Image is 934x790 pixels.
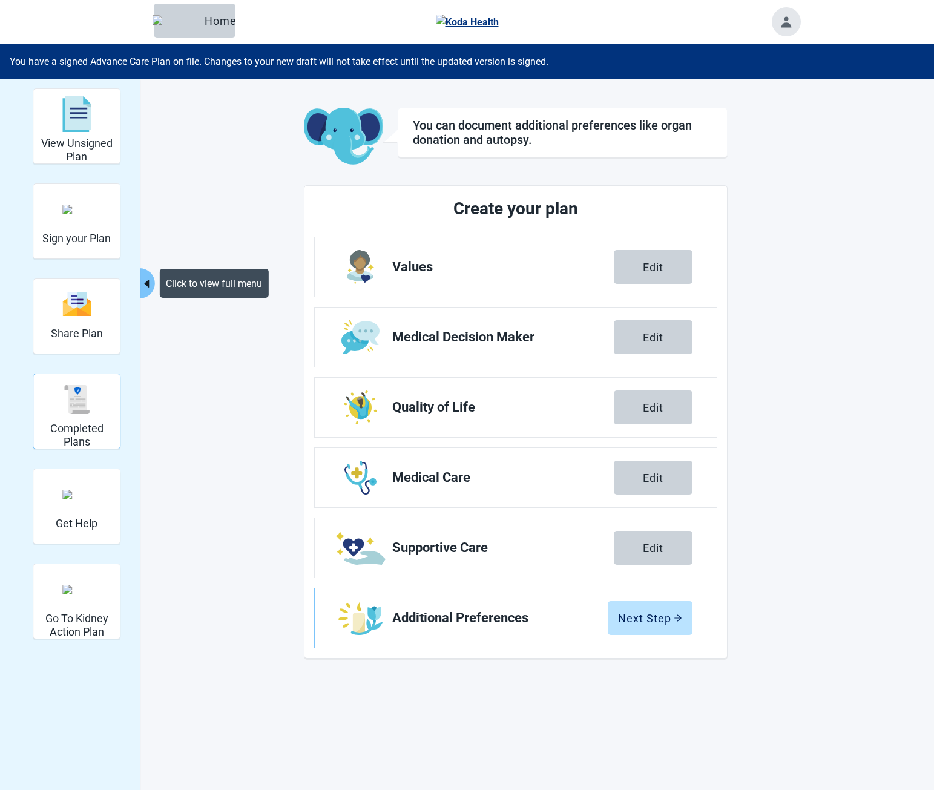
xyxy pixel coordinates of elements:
img: svg%3e [62,291,91,317]
a: Edit Values section [315,237,717,297]
div: Completed Plans [33,374,120,449]
a: Edit Additional Preferences section [315,588,717,648]
h2: Go To Kidney Action Plan [38,612,115,638]
img: Elephant [153,15,200,26]
button: Edit [614,250,692,284]
button: Next Steparrow-right [608,601,692,635]
div: Edit [643,472,663,484]
div: Edit [643,542,663,554]
a: Edit Supportive Care section [315,518,717,578]
img: kidney_action_plan.svg [62,585,91,594]
button: Toggle account menu [772,7,801,36]
img: svg%3e [62,96,91,133]
div: Share Plan [33,278,120,354]
span: Medical Care [392,470,614,485]
h2: Completed Plans [38,422,115,448]
button: Edit [614,531,692,565]
h2: View Unsigned Plan [38,137,115,163]
a: Edit Quality of Life section [315,378,717,437]
span: arrow-right [674,614,682,622]
h2: Share Plan [51,327,103,340]
img: person-question.svg [62,490,91,499]
h2: Get Help [56,517,97,530]
div: View Unsigned Plan [33,88,120,164]
img: svg%3e [62,385,91,414]
div: Get Help [33,469,120,544]
div: Edit [643,331,663,343]
img: Koda Health [436,15,499,30]
div: Go To Kidney Action Plan [33,564,120,639]
span: Values [392,260,614,274]
h1: You can document additional preferences like organ donation and autopsy. [413,118,712,147]
button: Edit [614,320,692,354]
div: Home [163,15,226,27]
div: Next Step [618,612,682,624]
h2: Sign your Plan [42,232,111,245]
div: Edit [643,261,663,273]
span: Supportive Care [392,541,614,555]
img: make_plan_official.svg [62,205,91,214]
button: Edit [614,390,692,424]
div: Sign your Plan [33,183,120,259]
span: Medical Decision Maker [392,330,614,344]
div: Edit [643,401,663,413]
h2: Create your plan [360,196,672,222]
span: Quality of Life [392,400,614,415]
main: Main content [231,108,800,659]
a: Edit Medical Decision Maker section [315,308,717,367]
div: Click to view full menu [160,269,269,298]
a: Edit Medical Care section [315,448,717,507]
button: Edit [614,461,692,495]
img: Koda Elephant [304,108,383,166]
button: Collapse menu [140,268,155,298]
span: caret-left [141,278,153,289]
button: ElephantHome [154,4,235,38]
span: Additional Preferences [392,611,608,625]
